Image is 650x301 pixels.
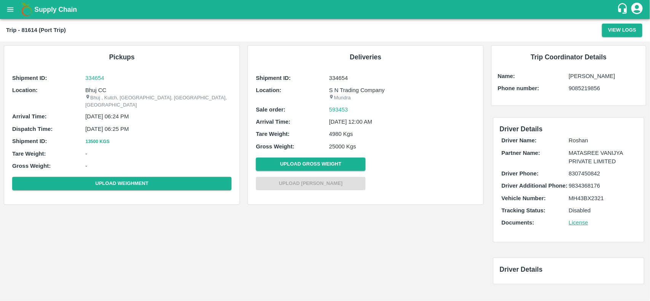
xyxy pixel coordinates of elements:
img: logo [19,2,34,17]
p: Disabled [569,206,636,215]
b: Shipment ID: [12,75,47,81]
p: 334654 [329,74,475,82]
b: Driver Additional Phone: [501,183,567,189]
button: Upload Weighment [12,177,232,190]
button: View Logs [602,24,642,37]
button: open drawer [2,1,19,18]
a: License [569,220,588,226]
b: Sale order: [256,107,286,113]
p: Bhuj CC [85,86,232,94]
p: 25000 Kgs [329,142,475,151]
b: Tare Weight: [256,131,290,137]
p: 4980 Kgs [329,130,475,138]
p: Mundra [329,94,475,102]
b: Vehicle Number: [501,195,546,201]
b: Driver Name: [501,137,537,143]
a: Supply Chain [34,4,617,15]
a: 334654 [85,74,232,82]
b: Shipment ID: [12,138,47,144]
div: account of current user [630,2,644,18]
p: [DATE] 12:00 AM [329,118,475,126]
b: Tare Weight: [12,151,46,157]
div: customer-support [617,3,630,16]
b: Arrival Time: [12,113,46,119]
button: 13500 Kgs [85,138,110,146]
b: Phone number: [498,85,539,91]
b: Gross Weight: [12,163,51,169]
p: 9085219856 [569,84,640,92]
button: Upload Gross Weight [256,158,366,171]
p: MATASREE VANIJYA PRIVATE LIMITED [569,149,636,166]
b: Name: [498,73,515,79]
b: Driver Phone: [501,170,538,177]
p: Roshan [569,136,636,145]
b: Shipment ID: [256,75,291,81]
p: - [85,162,232,170]
p: - [85,150,232,158]
p: S N Trading Company [329,86,475,94]
p: 9834368176 [569,182,636,190]
p: [DATE] 06:24 PM [85,112,232,121]
p: [DATE] 06:25 PM [85,125,232,133]
b: Location: [12,87,38,93]
a: 593453 [329,105,348,114]
span: Driver Details [500,125,543,133]
p: 8307450842 [569,169,636,178]
b: Tracking Status: [501,207,545,213]
b: Dispatch Time: [12,126,53,132]
b: Trip - 81614 (Port Trip) [6,27,66,33]
b: Supply Chain [34,6,77,13]
b: Partner Name: [501,150,540,156]
b: Location: [256,87,281,93]
p: Bhuj , Kutch, [GEOGRAPHIC_DATA], [GEOGRAPHIC_DATA], [GEOGRAPHIC_DATA] [85,94,232,108]
b: Arrival Time: [256,119,290,125]
h6: Trip Coordinator Details [498,52,640,62]
b: Documents: [501,220,534,226]
h6: Pickups [10,52,233,62]
p: MH43BX2321 [569,194,636,202]
h6: Deliveries [254,52,477,62]
p: [PERSON_NAME] [569,72,640,80]
span: Driver Details [500,266,543,273]
b: Gross Weight: [256,143,294,150]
